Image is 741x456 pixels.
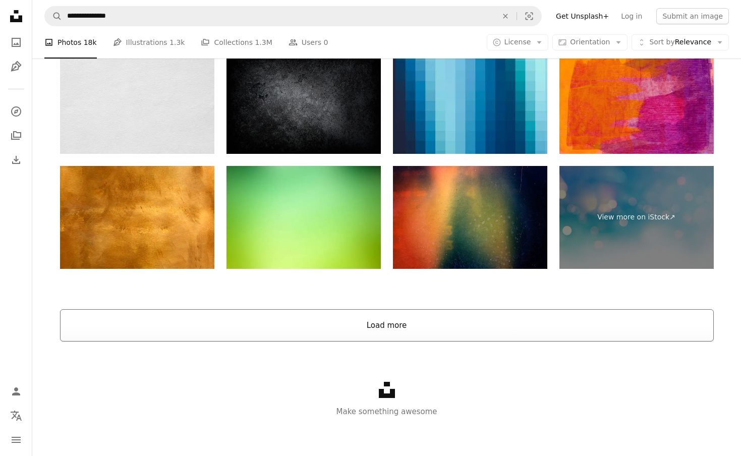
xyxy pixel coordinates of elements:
[6,406,26,426] button: Language
[169,37,185,48] span: 1.3k
[656,8,729,24] button: Submit an image
[494,7,517,26] button: Clear
[6,101,26,122] a: Explore
[615,8,648,24] a: Log in
[6,381,26,402] a: Log in / Sign up
[226,166,381,269] img: Abstract green defocused background - Nature
[323,37,328,48] span: 0
[559,166,714,269] a: View more on iStock↗
[60,51,214,154] img: Texture paper
[44,6,542,26] form: Find visuals sitewide
[6,430,26,450] button: Menu
[255,37,272,48] span: 1.3M
[570,38,610,46] span: Orientation
[550,8,615,24] a: Get Unsplash+
[649,37,711,47] span: Relevance
[517,7,541,26] button: Visual search
[649,38,674,46] span: Sort by
[632,34,729,50] button: Sort byRelevance
[60,309,714,341] button: Load more
[289,26,328,59] a: Users 0
[487,34,549,50] button: License
[6,126,26,146] a: Collections
[6,150,26,170] a: Download History
[552,34,628,50] button: Orientation
[393,166,547,269] img: Abstract colorful scratched film background
[6,6,26,28] a: Home — Unsplash
[32,406,741,418] p: Make something awesome
[6,32,26,52] a: Photos
[6,56,26,77] a: Illustrations
[393,51,547,154] img: Blue shades color variations divided grid pixels mosaic abstract pixellate pattern geometrical ba...
[113,26,185,59] a: Illustrations 1.3k
[226,51,381,154] img: XXXL dark concrete
[559,51,714,154] img: Neon orange and purple background
[60,166,214,269] img: Metal copper background abstract scratchy mottled texture XL
[504,38,531,46] span: License
[201,26,272,59] a: Collections 1.3M
[45,7,62,26] button: Search Unsplash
